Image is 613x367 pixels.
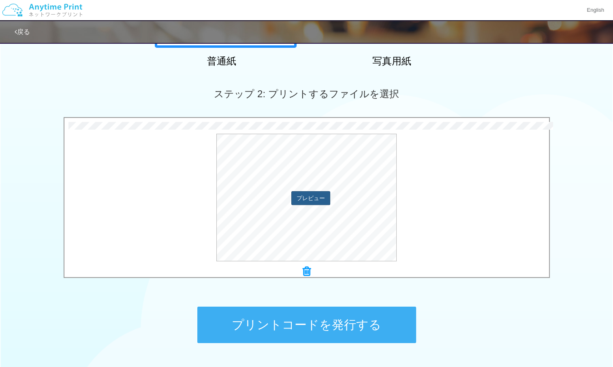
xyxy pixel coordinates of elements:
span: ステップ 2: プリントするファイルを選択 [214,88,399,99]
a: 戻る [15,28,30,35]
h2: 写真用紙 [321,56,463,66]
h2: 普通紙 [151,56,293,66]
button: プリントコードを発行する [197,307,416,343]
button: プレビュー [291,191,330,205]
